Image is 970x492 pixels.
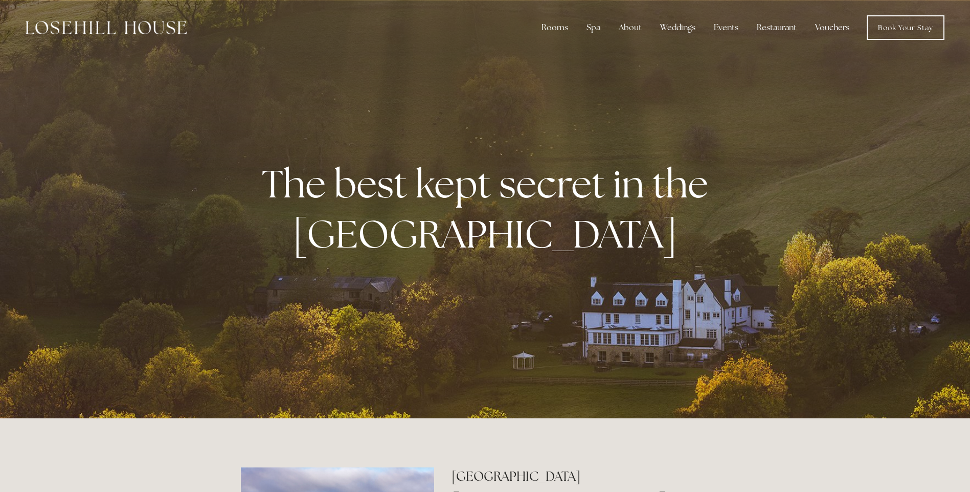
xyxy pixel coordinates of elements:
[533,17,576,38] div: Rooms
[652,17,704,38] div: Weddings
[262,159,716,259] strong: The best kept secret in the [GEOGRAPHIC_DATA]
[706,17,747,38] div: Events
[452,467,729,485] h2: [GEOGRAPHIC_DATA]
[807,17,858,38] a: Vouchers
[611,17,650,38] div: About
[26,21,187,34] img: Losehill House
[578,17,608,38] div: Spa
[867,15,944,40] a: Book Your Stay
[749,17,805,38] div: Restaurant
